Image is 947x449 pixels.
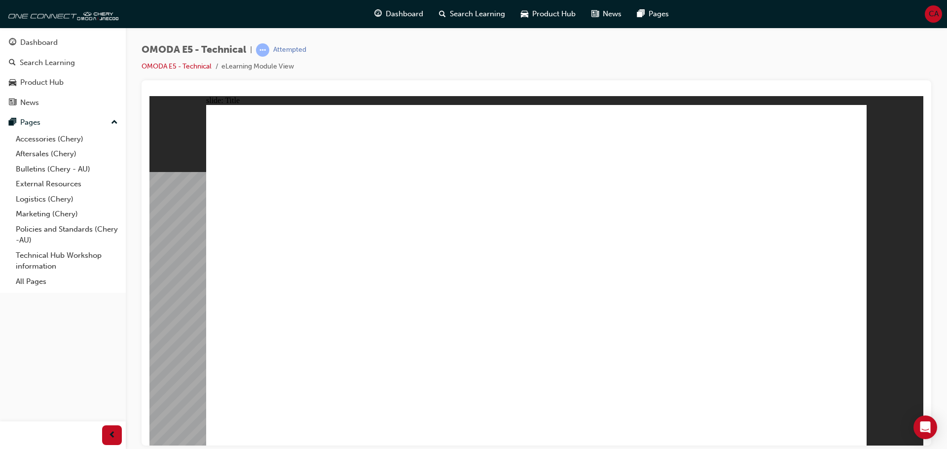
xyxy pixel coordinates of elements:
span: prev-icon [109,429,116,442]
a: All Pages [12,274,122,289]
span: pages-icon [637,8,645,20]
div: Search Learning [20,57,75,69]
a: Dashboard [4,34,122,52]
span: search-icon [9,59,16,68]
span: | [250,44,252,56]
span: OMODA E5 - Technical [142,44,246,56]
span: pages-icon [9,118,16,127]
div: Open Intercom Messenger [913,415,937,439]
a: Marketing (Chery) [12,207,122,222]
span: Dashboard [386,8,423,20]
a: Aftersales (Chery) [12,146,122,162]
span: up-icon [111,116,118,129]
span: News [603,8,621,20]
span: learningRecordVerb_ATTEMPT-icon [256,43,269,57]
li: eLearning Module View [221,61,294,72]
span: news-icon [9,99,16,107]
span: Search Learning [450,8,505,20]
span: Pages [649,8,669,20]
span: guage-icon [374,8,382,20]
span: car-icon [9,78,16,87]
div: News [20,97,39,108]
a: OMODA E5 - Technical [142,62,212,70]
span: Product Hub [532,8,576,20]
a: Technical Hub Workshop information [12,248,122,274]
div: Attempted [273,45,306,55]
span: guage-icon [9,38,16,47]
span: CA [929,8,939,20]
a: Policies and Standards (Chery -AU) [12,222,122,248]
div: Product Hub [20,77,64,88]
span: car-icon [521,8,528,20]
a: External Resources [12,176,122,192]
a: Logistics (Chery) [12,192,122,207]
button: DashboardSearch LearningProduct HubNews [4,32,122,113]
a: pages-iconPages [629,4,677,24]
div: Dashboard [20,37,58,48]
a: news-iconNews [583,4,629,24]
a: Accessories (Chery) [12,132,122,147]
a: News [4,94,122,112]
a: guage-iconDashboard [366,4,431,24]
a: Product Hub [4,73,122,92]
a: car-iconProduct Hub [513,4,583,24]
img: oneconnect [5,4,118,24]
a: search-iconSearch Learning [431,4,513,24]
div: Pages [20,117,40,128]
a: Bulletins (Chery - AU) [12,162,122,177]
button: CA [925,5,942,23]
button: Pages [4,113,122,132]
a: Search Learning [4,54,122,72]
span: search-icon [439,8,446,20]
span: news-icon [591,8,599,20]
